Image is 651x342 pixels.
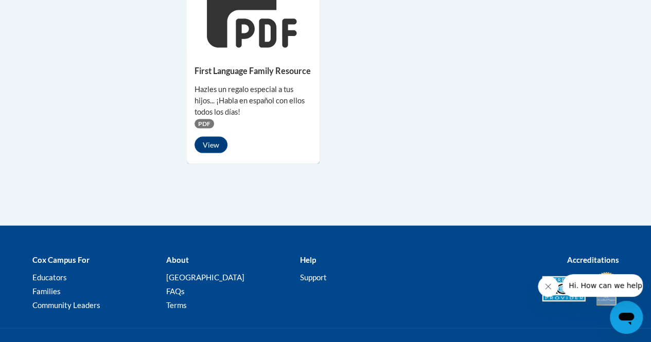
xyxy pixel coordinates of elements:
[166,273,244,282] a: [GEOGRAPHIC_DATA]
[32,273,67,282] a: Educators
[562,274,643,297] iframe: Mensaje de la compañía
[195,137,227,153] button: View
[166,255,188,264] b: About
[593,271,619,307] img: IDA® Accredited
[300,273,326,282] a: Support
[166,300,186,310] a: Terms
[195,84,312,118] div: Hazles un regalo especial a tus hijos... ¡Habla en español con ellos todos los días!
[300,255,315,264] b: Help
[6,7,83,15] span: Hi. How can we help?
[166,286,184,296] a: FAQs
[32,255,90,264] b: Cox Campus For
[32,300,100,310] a: Community Leaders
[538,276,558,297] iframe: Cerrar mensaje
[195,119,214,129] span: PDF
[610,301,643,334] iframe: Botón para iniciar la ventana de mensajería
[567,255,619,264] b: Accreditations
[32,286,61,296] a: Families
[195,66,312,76] h5: First Language Family Resource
